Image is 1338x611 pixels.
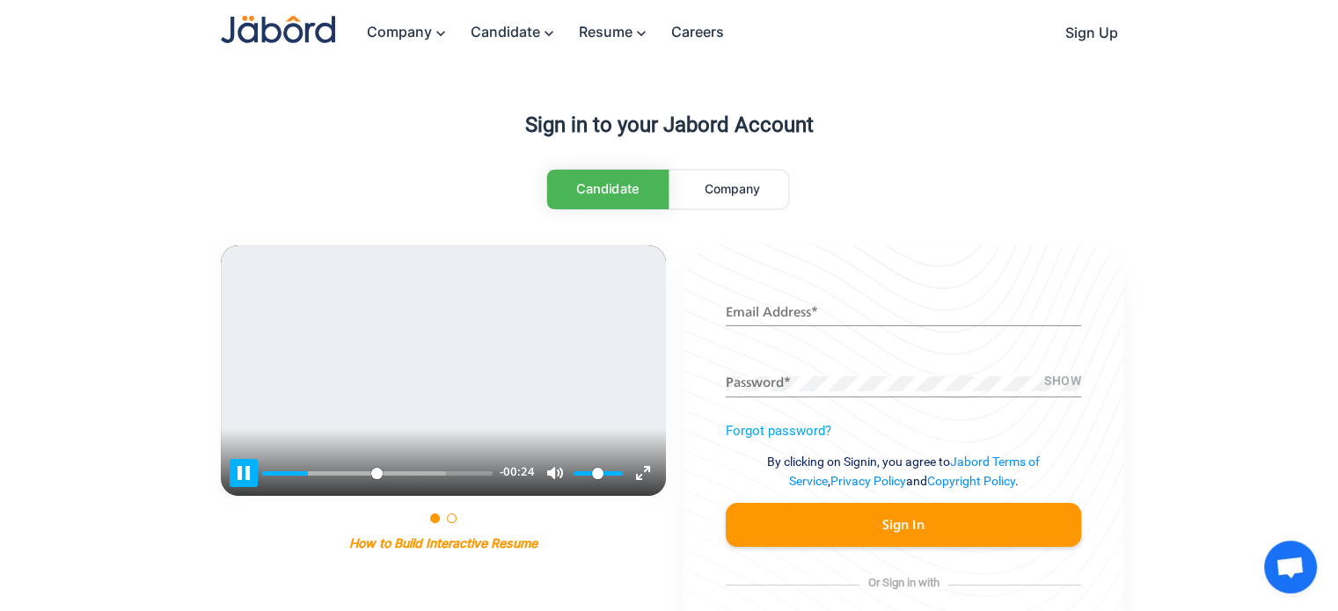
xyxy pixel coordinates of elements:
a: Copyright Policy [927,474,1015,488]
a: Forgot password? [726,423,831,439]
a: Candidate [547,170,669,209]
div: Current time [495,463,539,483]
mat-icon: keyboard_arrow_down [432,25,453,42]
a: Jabord Terms of Service [789,455,1041,488]
a: Company [349,14,453,52]
a: Sign Up [1048,15,1118,51]
button: Pause [230,459,258,487]
mat-icon: keyboard_arrow_down [632,25,654,42]
span: Sign In [882,519,925,532]
a: Company [676,171,788,208]
img: Jabord [221,16,335,43]
a: Privacy Policy [830,474,906,488]
button: Sign In [726,503,1081,547]
mat-icon: keyboard_arrow_down [540,25,561,42]
div: Open chat [1264,541,1317,593]
span: Company [705,181,760,196]
a: Careers [654,14,724,50]
h3: Sign in to your Jabord Account [221,113,1118,137]
span: Candidate [576,181,639,197]
a: Candidate [453,14,561,52]
input: Volume [574,465,622,482]
p: Interactive Resume [426,535,537,550]
p: By clicking on Signin, you agree to , and . [726,452,1081,491]
span: Or Sign in with [859,576,948,589]
input: Seek [262,465,494,482]
p: How to Build [349,535,422,550]
span: SHOW [1044,375,1081,389]
a: Resume [561,14,654,52]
